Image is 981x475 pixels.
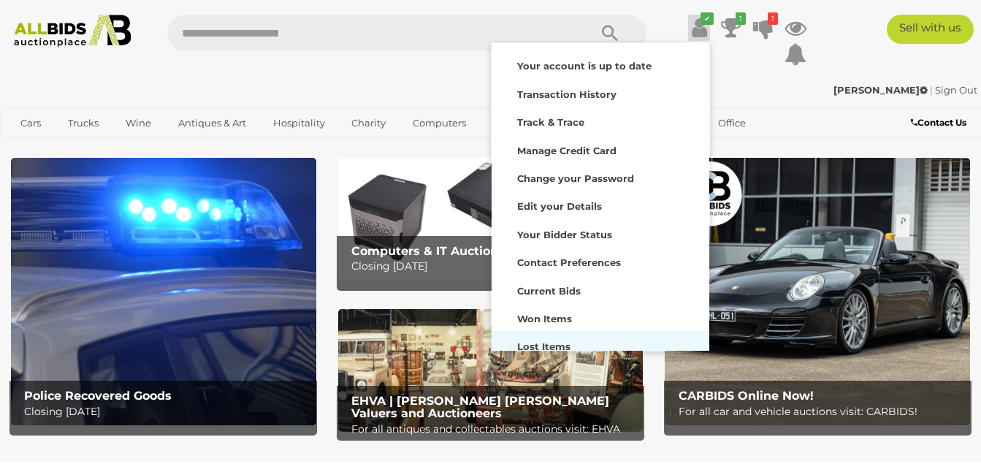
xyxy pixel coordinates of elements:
[492,219,709,247] a: Your Bidder Status
[58,111,108,135] a: Trucks
[517,200,602,212] strong: Edit your Details
[517,116,584,128] strong: Track & Trace
[116,111,161,135] a: Wine
[688,15,710,41] a: ✔
[517,285,581,297] strong: Current Bids
[573,15,646,51] button: Search
[351,394,609,421] b: EHVA | [PERSON_NAME] [PERSON_NAME] Valuers and Auctioneers
[492,191,709,218] a: Edit your Details
[338,309,644,431] img: EHVA | Evans Hastings Valuers and Auctioneers
[911,115,970,131] a: Contact Us
[11,158,316,425] img: Police Recovered Goods
[351,244,498,258] b: Computers & IT Auction
[517,60,652,72] strong: Your account is up to date
[11,135,60,159] a: Sports
[492,163,709,191] a: Change your Password
[351,420,637,438] p: For all antiques and collectables auctions visit: EHVA
[492,79,709,107] a: Transaction History
[169,111,256,135] a: Antiques & Art
[24,389,172,403] b: Police Recovered Goods
[665,158,970,425] a: CARBIDS Online Now! CARBIDS Online Now! For all car and vehicle auctions visit: CARBIDS!
[517,256,621,268] strong: Contact Preferences
[887,15,974,44] a: Sell with us
[911,117,966,128] b: Contact Us
[492,275,709,303] a: Current Bids
[484,111,555,135] a: Household
[24,403,310,421] p: Closing [DATE]
[338,158,644,280] a: Computers & IT Auction Computers & IT Auction Closing [DATE]
[517,172,634,184] strong: Change your Password
[492,247,709,275] a: Contact Preferences
[403,111,476,135] a: Computers
[701,12,714,25] i: ✔
[517,341,570,352] strong: Lost Items
[342,111,395,135] a: Charity
[517,229,612,240] strong: Your Bidder Status
[492,331,709,359] a: Lost Items
[833,84,928,96] strong: [PERSON_NAME]
[935,84,977,96] a: Sign Out
[736,12,746,25] i: 1
[768,12,778,25] i: 1
[679,403,964,421] p: For all car and vehicle auctions visit: CARBIDS!
[517,313,572,324] strong: Won Items
[752,15,774,41] a: 1
[11,158,316,425] a: Police Recovered Goods Police Recovered Goods Closing [DATE]
[833,84,930,96] a: [PERSON_NAME]
[492,107,709,134] a: Track & Trace
[492,303,709,331] a: Won Items
[492,50,709,78] a: Your account is up to date
[665,158,970,425] img: CARBIDS Online Now!
[11,111,50,135] a: Cars
[492,135,709,163] a: Manage Credit Card
[338,158,644,280] img: Computers & IT Auction
[517,88,617,100] strong: Transaction History
[264,111,335,135] a: Hospitality
[338,309,644,431] a: EHVA | Evans Hastings Valuers and Auctioneers EHVA | [PERSON_NAME] [PERSON_NAME] Valuers and Auct...
[351,257,637,275] p: Closing [DATE]
[7,15,138,47] img: Allbids.com.au
[517,145,617,156] strong: Manage Credit Card
[720,15,742,41] a: 1
[679,389,814,403] b: CARBIDS Online Now!
[930,84,933,96] span: |
[709,111,755,135] a: Office
[68,135,191,159] a: [GEOGRAPHIC_DATA]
